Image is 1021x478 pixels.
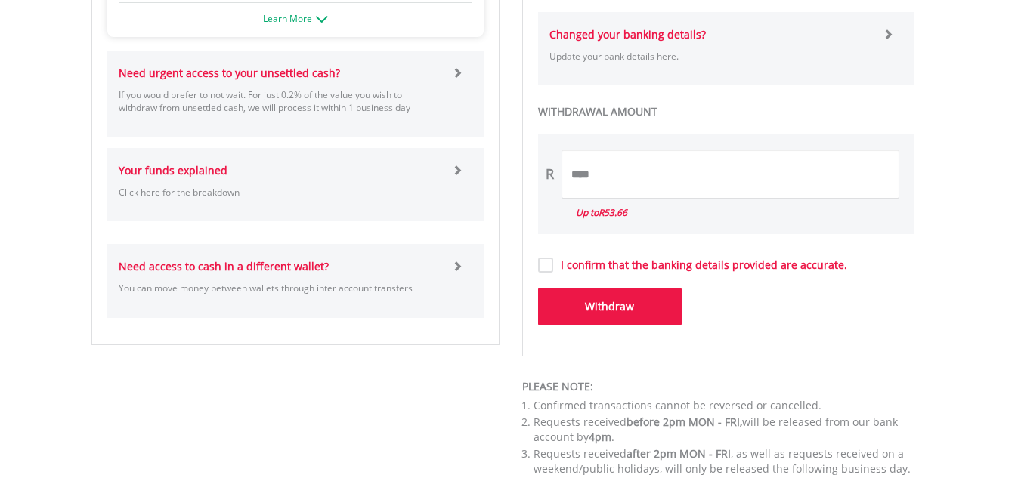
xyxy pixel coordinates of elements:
label: WITHDRAWAL AMOUNT [538,104,914,119]
span: 4pm [589,430,611,444]
span: after 2pm MON - FRI [627,446,731,461]
i: Up to [576,206,627,219]
span: before 2pm MON - FRI, [627,415,742,429]
a: Need access to cash in a different wallet? You can move money between wallets through inter accou... [119,244,472,317]
strong: Need urgent access to your unsettled cash? [119,66,340,80]
li: Requests received , as well as requests received on a weekend/public holidays, will only be relea... [534,446,930,476]
button: Withdraw [538,288,682,325]
strong: Need access to cash in a different wallet? [119,259,329,273]
div: R [546,165,554,184]
strong: Changed your banking details? [549,27,706,42]
a: Learn More [263,12,328,25]
p: You can move money between wallets through inter account transfers [119,282,441,295]
label: I confirm that the banking details provided are accurate. [553,258,847,273]
p: If you would prefer to not wait. For just 0.2% of the value you wish to withdraw from unsettled c... [119,88,441,114]
div: PLEASE NOTE: [522,379,930,394]
li: Confirmed transactions cannot be reversed or cancelled. [534,398,930,413]
p: Update your bank details here. [549,50,872,63]
strong: Your funds explained [119,163,227,177]
p: Click here for the breakdown [119,186,441,199]
img: ec-arrow-down.png [316,16,328,23]
span: R53.66 [599,206,627,219]
li: Requests received will be released from our bank account by . [534,415,930,445]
